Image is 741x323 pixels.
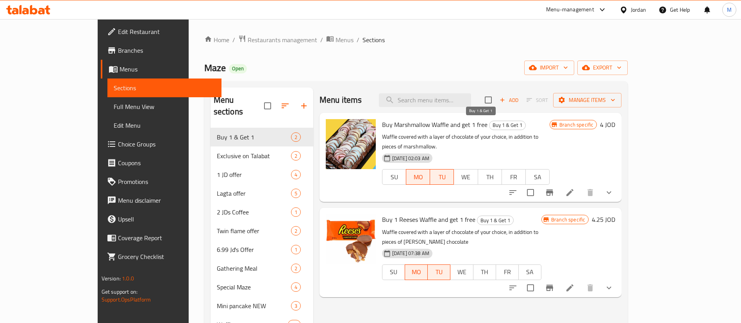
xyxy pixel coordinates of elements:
[291,265,300,272] span: 2
[457,171,475,183] span: WE
[382,214,475,225] span: Buy 1 Reeses Waffle and get 1 free
[291,284,300,291] span: 4
[102,273,121,284] span: Version:
[336,35,354,45] span: Menus
[431,266,447,278] span: TU
[326,35,354,45] a: Menus
[540,183,559,202] button: Branch-specific-item
[362,35,385,45] span: Sections
[204,59,226,77] span: Maze
[118,252,215,261] span: Grocery Checklist
[101,135,221,153] a: Choice Groups
[291,302,300,310] span: 3
[498,96,520,105] span: Add
[530,63,568,73] span: import
[409,171,427,183] span: MO
[217,301,291,311] span: Mini pancake NEW
[217,226,291,236] span: Twin flame offer
[217,189,291,198] span: Lagta offer
[211,128,313,146] div: Buy 1 & Get 12
[604,188,614,197] svg: Show Choices
[114,83,215,93] span: Sections
[118,139,215,149] span: Choice Groups
[211,240,313,259] div: 6.99 Jd's Offer1
[581,183,600,202] button: delete
[477,266,493,278] span: TH
[291,301,301,311] div: items
[204,35,628,45] nav: breadcrumb
[291,171,300,178] span: 4
[118,158,215,168] span: Coupons
[556,121,596,128] span: Branch specific
[114,102,215,111] span: Full Menu View
[386,171,403,183] span: SU
[499,266,516,278] span: FR
[101,41,221,60] a: Branches
[496,94,521,106] span: Add item
[502,169,526,185] button: FR
[276,96,295,115] span: Sort sections
[291,207,301,217] div: items
[489,121,525,130] span: Buy 1 & Get 1
[229,64,247,73] div: Open
[217,151,291,161] span: Exclusive on Talabat
[101,172,221,191] a: Promotions
[217,245,291,254] span: 6.99 Jd's Offer
[473,264,496,280] button: TH
[518,264,541,280] button: SA
[107,79,221,97] a: Sections
[118,177,215,186] span: Promotions
[291,152,300,160] span: 2
[604,283,614,293] svg: Show Choices
[291,246,300,253] span: 1
[259,98,276,114] span: Select all sections
[238,35,317,45] a: Restaurants management
[217,207,291,217] div: 2 JDs Coffee
[326,214,376,264] img: Buy 1 Reeses Waffle and get 1 free
[357,35,359,45] li: /
[107,97,221,116] a: Full Menu View
[581,278,600,297] button: delete
[450,264,473,280] button: WE
[291,226,301,236] div: items
[389,155,432,162] span: [DATE] 02:03 AM
[217,132,291,142] span: Buy 1 & Get 1
[291,227,300,235] span: 2
[101,191,221,210] a: Menu disclaimer
[522,266,538,278] span: SA
[118,196,215,205] span: Menu disclaimer
[454,266,470,278] span: WE
[101,210,221,228] a: Upsell
[217,264,291,273] span: Gathering Meal
[291,282,301,292] div: items
[211,221,313,240] div: Twin flame offer2
[217,282,291,292] span: Special Maze
[505,171,523,183] span: FR
[382,169,406,185] button: SU
[120,64,215,74] span: Menus
[428,264,450,280] button: TU
[525,169,550,185] button: SA
[101,228,221,247] a: Coverage Report
[529,171,546,183] span: SA
[559,95,615,105] span: Manage items
[480,92,496,108] span: Select section
[291,264,301,273] div: items
[433,171,451,183] span: TU
[389,250,432,257] span: [DATE] 07:38 AM
[477,216,513,225] span: Buy 1 & Get 1
[118,46,215,55] span: Branches
[291,170,301,179] div: items
[631,5,646,14] div: Jordan
[211,165,313,184] div: 1 JD offer4
[291,245,301,254] div: items
[592,214,615,225] h6: 4.25 JOD
[496,264,519,280] button: FR
[122,273,134,284] span: 1.0.0
[118,27,215,36] span: Edit Restaurant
